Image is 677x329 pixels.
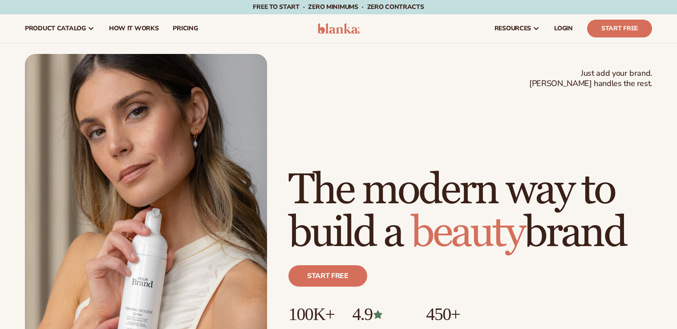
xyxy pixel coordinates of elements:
[547,14,580,43] a: LOGIN
[25,25,86,32] span: product catalog
[352,304,408,324] p: 4.9
[529,68,652,89] span: Just add your brand. [PERSON_NAME] handles the rest.
[109,25,159,32] span: How It Works
[166,14,205,43] a: pricing
[253,3,424,11] span: Free to start · ZERO minimums · ZERO contracts
[426,304,493,324] p: 450+
[411,207,524,259] span: beauty
[288,265,367,287] a: Start free
[554,25,573,32] span: LOGIN
[18,14,102,43] a: product catalog
[102,14,166,43] a: How It Works
[173,25,198,32] span: pricing
[317,23,360,34] img: logo
[487,14,547,43] a: resources
[495,25,531,32] span: resources
[587,20,652,37] a: Start Free
[288,304,334,324] p: 100K+
[288,169,652,255] h1: The modern way to build a brand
